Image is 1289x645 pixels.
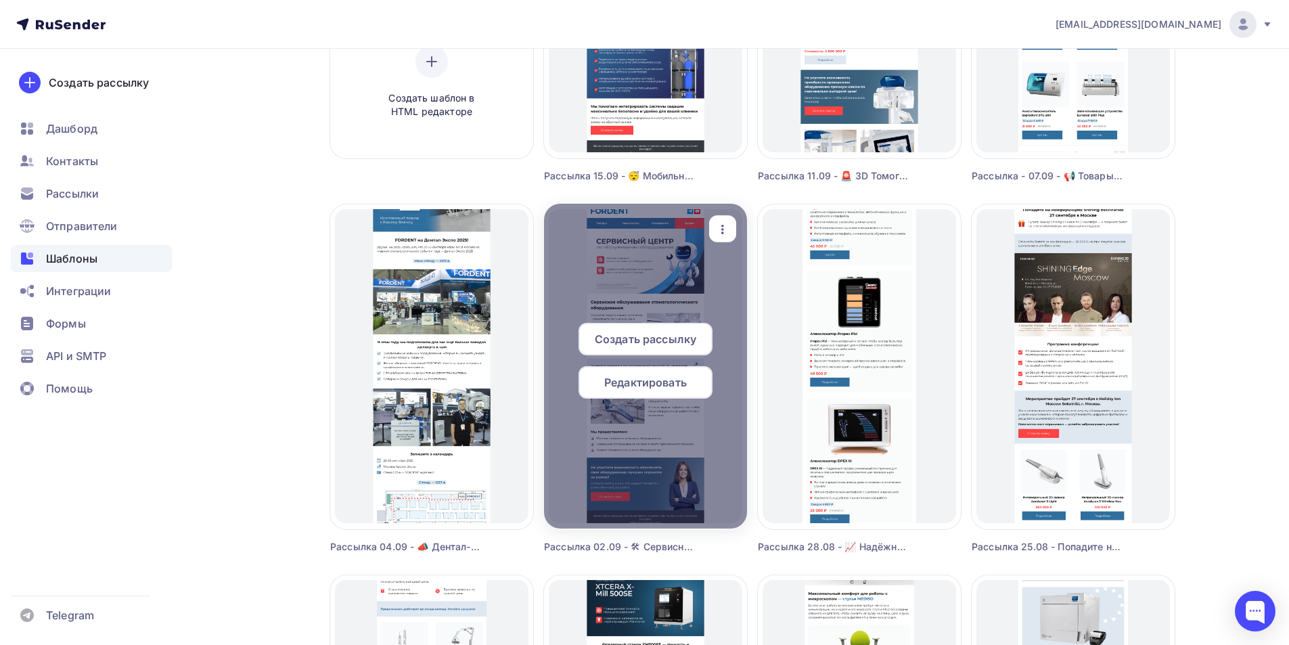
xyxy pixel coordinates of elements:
[11,148,172,175] a: Контакты
[46,120,97,137] span: Дашборд
[544,169,696,183] div: Рассылка 15.09 - 😴 Мобильная система седации для вашей клиники СЕДАРТ ЗАКС
[46,380,93,397] span: Помощь
[46,185,99,202] span: Рассылки
[46,250,97,267] span: Шаблоны
[11,245,172,272] a: Шаблоны
[330,540,482,554] div: Рассылка 04.09 - 📣 Дентал-Экспо 2025 Ждем вас [DATE]–[DATE] на [PERSON_NAME]
[46,315,86,332] span: Формы
[11,115,172,142] a: Дашборд
[544,540,696,554] div: Рассылка 02.09 - 🛠 Сервисное обслуживание стоматологического оборудования Монтаж и ремонт
[46,607,94,623] span: Telegram
[758,540,910,554] div: Рассылка 28.08 - 📈 Надёжные апекслокаторы для точной эндодонтии По выгодной цене
[758,169,910,183] div: Рассылка 11.09 - 🚨 3D Томограф [PERSON_NAME] по выгодной цене — ограниченное предложение
[46,283,111,299] span: Интеграции
[46,218,118,234] span: Отправители
[595,331,696,347] span: Создать рассылку
[46,348,106,364] span: API и SMTP
[46,153,98,169] span: Контакты
[11,213,172,240] a: Отправители
[972,540,1124,554] div: Рассылка 25.08 - Попадите на конференцию Shining бесплатно [DATE] в [GEOGRAPHIC_DATA]
[972,169,1124,183] div: Рассылка - 07.09 - 📢 Товары недели выгодные цены на стоматологическое оборудование
[49,74,149,91] div: Создать рассылку
[1056,11,1273,38] a: [EMAIL_ADDRESS][DOMAIN_NAME]
[11,310,172,337] a: Формы
[11,180,172,207] a: Рассылки
[1056,18,1221,31] span: [EMAIL_ADDRESS][DOMAIN_NAME]
[604,374,687,391] span: Редактировать
[367,91,496,119] span: Создать шаблон в HTML редакторе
